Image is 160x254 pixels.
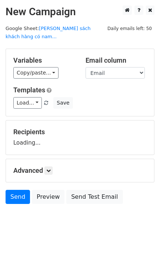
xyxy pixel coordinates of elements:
[13,86,45,94] a: Templates
[105,26,154,31] a: Daily emails left: 50
[53,97,73,109] button: Save
[13,67,59,79] a: Copy/paste...
[13,97,42,109] a: Load...
[32,190,64,204] a: Preview
[66,190,123,204] a: Send Test Email
[6,6,154,18] h2: New Campaign
[13,56,74,65] h5: Variables
[105,24,154,33] span: Daily emails left: 50
[13,128,147,136] h5: Recipients
[6,26,91,40] small: Google Sheet:
[6,26,91,40] a: [PERSON_NAME] sách khách hàng có nam...
[13,166,147,175] h5: Advanced
[86,56,147,65] h5: Email column
[6,190,30,204] a: Send
[13,128,147,147] div: Loading...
